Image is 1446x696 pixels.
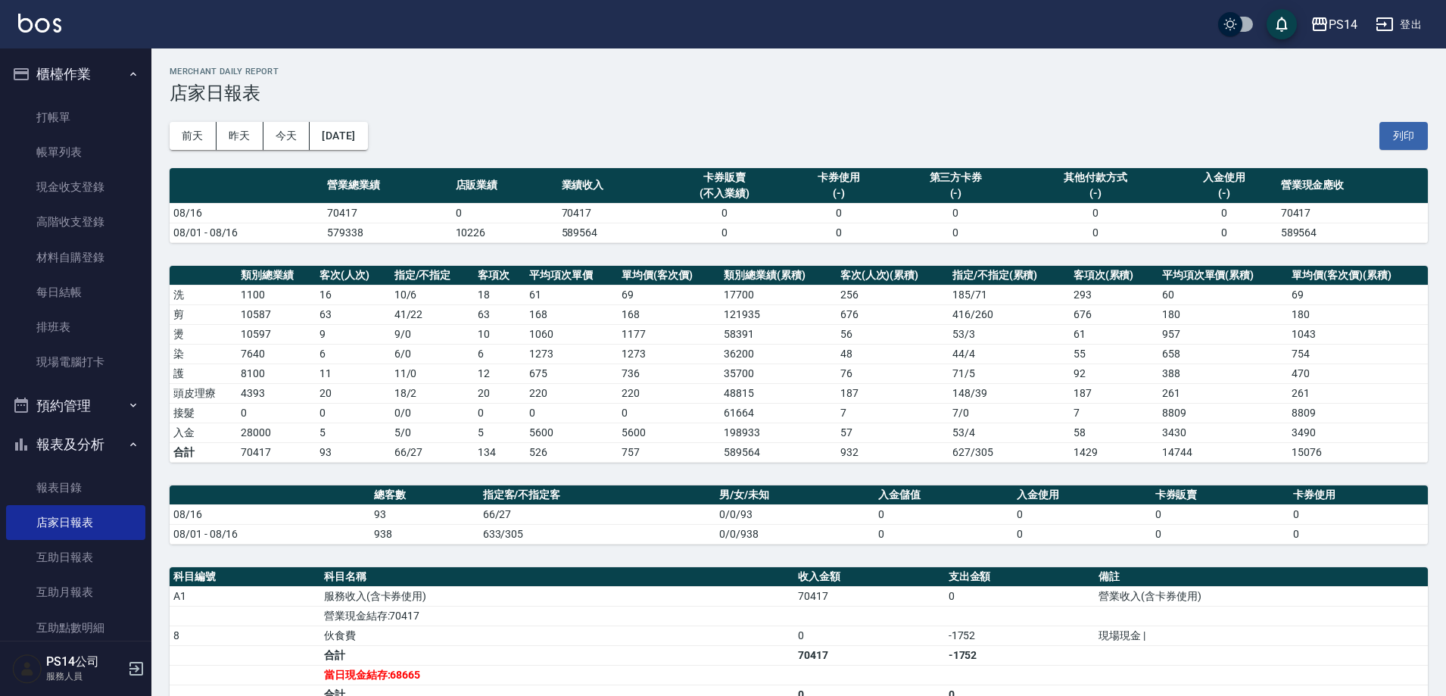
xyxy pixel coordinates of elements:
[1288,442,1428,462] td: 15076
[237,364,316,383] td: 8100
[1152,524,1290,544] td: 0
[1095,626,1428,645] td: 現場現金 |
[1288,364,1428,383] td: 470
[6,100,145,135] a: 打帳單
[391,383,475,403] td: 18 / 2
[1304,9,1363,40] button: PS14
[949,324,1070,344] td: 53 / 3
[391,304,475,324] td: 41 / 22
[618,344,720,364] td: 1273
[525,403,618,423] td: 0
[874,485,1013,505] th: 入金儲值
[320,645,794,665] td: 合計
[237,285,316,304] td: 1100
[837,266,949,286] th: 客次(人次)(累積)
[874,504,1013,524] td: 0
[170,383,237,403] td: 頭皮理療
[1070,364,1158,383] td: 92
[837,364,949,383] td: 76
[391,344,475,364] td: 6 / 0
[1329,15,1357,34] div: PS14
[1024,170,1167,186] div: 其他付款方式
[237,344,316,364] td: 7640
[1379,122,1428,150] button: 列印
[1289,524,1428,544] td: 0
[316,442,391,462] td: 93
[525,266,618,286] th: 平均項次單價
[1288,423,1428,442] td: 3490
[1288,285,1428,304] td: 69
[1158,324,1289,344] td: 957
[474,324,525,344] td: 10
[474,344,525,364] td: 6
[170,67,1428,76] h2: Merchant Daily Report
[525,344,618,364] td: 1273
[479,485,716,505] th: 指定客/不指定客
[618,383,720,403] td: 220
[1020,203,1170,223] td: 0
[525,324,618,344] td: 1060
[452,223,558,242] td: 10226
[316,285,391,304] td: 16
[310,122,367,150] button: [DATE]
[945,586,1095,606] td: 0
[170,442,237,462] td: 合計
[837,324,949,344] td: 56
[6,310,145,345] a: 排班表
[794,567,945,587] th: 收入金額
[618,442,720,462] td: 757
[1288,383,1428,403] td: 261
[837,442,949,462] td: 932
[6,135,145,170] a: 帳單列表
[6,505,145,540] a: 店家日報表
[46,669,123,683] p: 服務人員
[391,364,475,383] td: 11 / 0
[6,425,145,464] button: 報表及分析
[720,324,836,344] td: 58391
[6,55,145,94] button: 櫃檯作業
[170,364,237,383] td: 護
[170,304,237,324] td: 剪
[170,285,237,304] td: 洗
[892,223,1021,242] td: 0
[837,344,949,364] td: 48
[320,567,794,587] th: 科目名稱
[170,626,320,645] td: 8
[1070,423,1158,442] td: 58
[6,275,145,310] a: 每日結帳
[1288,304,1428,324] td: 180
[1158,383,1289,403] td: 261
[237,442,316,462] td: 70417
[474,364,525,383] td: 12
[790,186,888,201] div: (-)
[170,344,237,364] td: 染
[6,386,145,426] button: 預約管理
[237,304,316,324] td: 10587
[949,423,1070,442] td: 53 / 4
[618,364,720,383] td: 736
[6,575,145,610] a: 互助月報表
[1152,504,1290,524] td: 0
[1277,203,1428,223] td: 70417
[170,423,237,442] td: 入金
[720,344,836,364] td: 36200
[316,364,391,383] td: 11
[1267,9,1297,39] button: save
[1370,11,1428,39] button: 登出
[1158,442,1289,462] td: 14744
[1152,485,1290,505] th: 卡券販賣
[170,83,1428,104] h3: 店家日報表
[786,223,892,242] td: 0
[1158,266,1289,286] th: 平均項次單價(累積)
[1070,324,1158,344] td: 61
[525,442,618,462] td: 526
[715,485,874,505] th: 男/女/未知
[668,170,782,186] div: 卡券販賣
[170,168,1428,243] table: a dense table
[316,383,391,403] td: 20
[1289,485,1428,505] th: 卡券使用
[618,285,720,304] td: 69
[949,285,1070,304] td: 185 / 71
[1158,364,1289,383] td: 388
[237,383,316,403] td: 4393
